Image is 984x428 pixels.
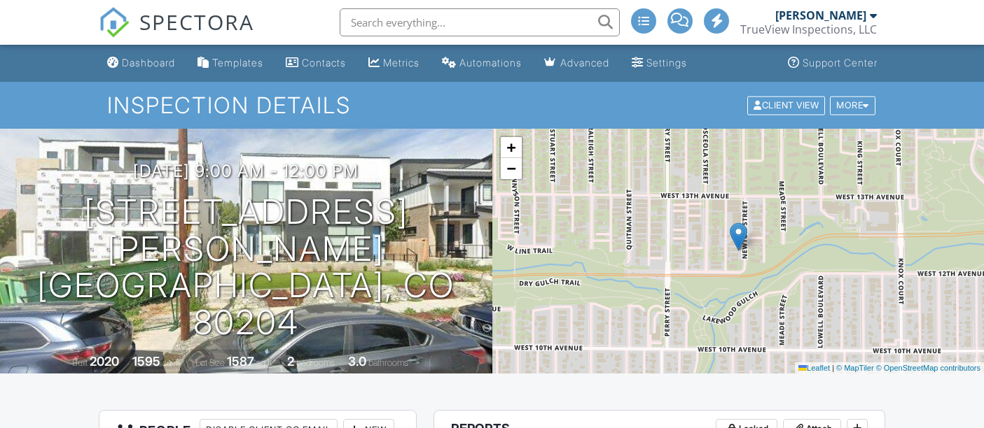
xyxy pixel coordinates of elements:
div: 2 [287,354,294,369]
a: Zoom in [501,137,522,158]
span: Lot Size [195,357,225,368]
div: 2020 [90,354,119,369]
img: Marker [730,222,747,251]
a: Templates [192,50,269,76]
div: Templates [212,57,263,69]
a: Contacts [280,50,352,76]
a: Metrics [363,50,425,76]
div: 1587 [227,354,254,369]
span: | [832,364,834,372]
div: [PERSON_NAME] [775,8,866,22]
span: Built [72,357,88,368]
a: Settings [626,50,693,76]
img: The Best Home Inspection Software - Spectora [99,7,130,38]
a: Support Center [782,50,883,76]
span: − [506,159,515,177]
span: sq.ft. [256,357,274,368]
div: 1595 [132,354,160,369]
h1: [STREET_ADDRESS][PERSON_NAME] [GEOGRAPHIC_DATA], CO 80204 [22,194,470,341]
a: Zoom out [501,158,522,179]
div: More [830,96,875,115]
a: Advanced [539,50,615,76]
div: Contacts [302,57,346,69]
a: Client View [746,99,829,110]
div: Client View [747,96,825,115]
a: © OpenStreetMap contributors [876,364,980,372]
div: Advanced [560,57,609,69]
div: Settings [646,57,687,69]
div: Support Center [803,57,878,69]
a: Dashboard [102,50,181,76]
div: TrueView Inspections, LLC [740,22,877,36]
a: Leaflet [798,364,830,372]
span: bathrooms [368,357,408,368]
div: Metrics [383,57,420,69]
span: bedrooms [296,357,335,368]
span: SPECTORA [139,7,254,36]
a: Automations (Advanced) [436,50,527,76]
input: Search everything... [340,8,620,36]
h3: [DATE] 9:00 am - 12:00 pm [133,162,359,180]
h1: Inspection Details [107,93,876,117]
a: © MapTiler [836,364,874,372]
span: sq. ft. [162,357,182,368]
span: + [506,138,515,156]
div: Automations [459,57,522,69]
div: 3.0 [348,354,366,369]
a: SPECTORA [99,19,254,48]
div: Dashboard [122,57,175,69]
